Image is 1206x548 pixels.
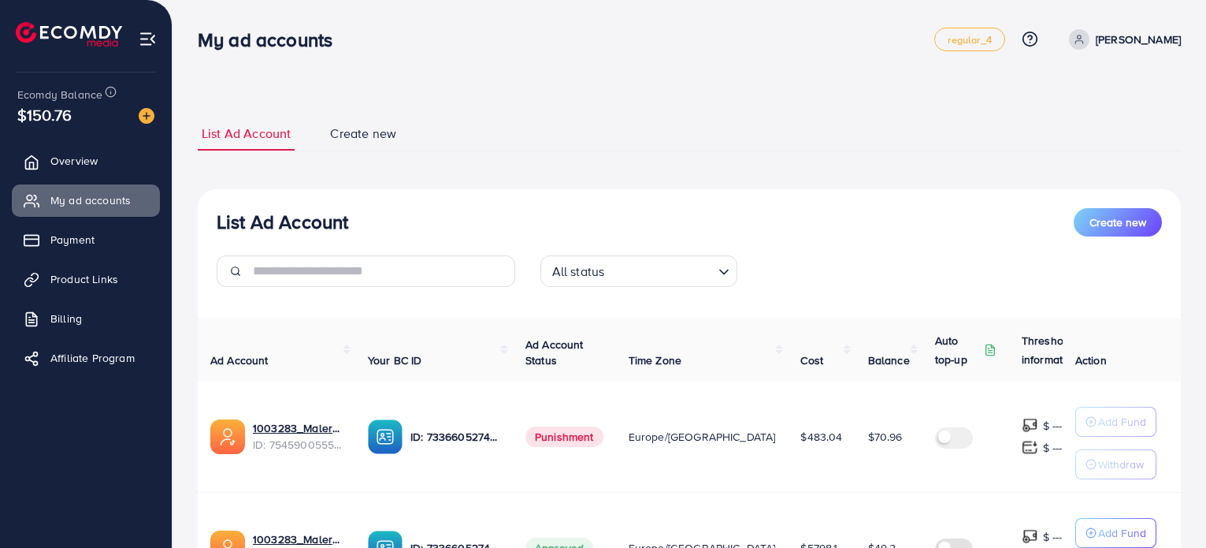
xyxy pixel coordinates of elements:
button: Create new [1074,208,1162,237]
button: Add Fund [1075,407,1156,437]
a: Overview [12,145,160,177]
a: Affiliate Program [12,342,160,374]
span: All status [549,260,608,283]
a: My ad accounts [12,185,160,216]
a: 1003283_Malerno 2_1756917040219 [253,420,343,436]
a: [PERSON_NAME] [1063,29,1181,50]
p: Add Fund [1098,412,1146,431]
img: logo [16,22,122,47]
span: regular_4 [948,35,991,45]
p: [PERSON_NAME] [1096,30,1181,49]
span: Create new [330,125,396,143]
span: List Ad Account [202,125,291,143]
img: ic-ads-acc.e4c84228.svg [210,419,245,454]
img: ic-ba-acc.ded83a64.svg [368,419,403,454]
p: Add Fund [1098,524,1146,542]
span: Ad Account Status [525,337,584,368]
img: top-up amount [1022,417,1038,434]
p: $ --- [1043,438,1063,457]
img: top-up amount [1022,439,1038,456]
span: Time Zone [629,352,681,368]
div: Search for option [540,255,737,287]
span: Action [1075,352,1107,368]
a: regular_4 [934,28,1004,51]
p: $ --- [1043,527,1063,546]
span: Payment [50,232,95,248]
span: Cost [800,352,823,368]
span: ID: 7545900555840094216 [253,437,343,453]
h3: My ad accounts [198,28,345,51]
img: image [139,108,154,124]
p: $ --- [1043,416,1063,435]
span: Your BC ID [368,352,422,368]
a: Billing [12,303,160,334]
a: 1003283_Malerno_1708347095877 [253,531,343,547]
span: Overview [50,153,98,169]
span: Product Links [50,271,118,287]
span: Ad Account [210,352,269,368]
span: $70.96 [868,429,903,445]
span: Punishment [525,427,603,447]
span: Create new [1089,214,1146,230]
a: Product Links [12,263,160,295]
span: Europe/[GEOGRAPHIC_DATA] [629,429,776,445]
span: Ecomdy Balance [17,87,102,103]
span: My ad accounts [50,192,131,208]
iframe: Chat [1139,477,1194,536]
button: Add Fund [1075,518,1156,548]
input: Search for option [609,257,711,283]
span: $150.76 [17,103,72,126]
span: Balance [868,352,910,368]
span: Billing [50,311,82,326]
button: Withdraw [1075,449,1156,479]
span: Affiliate Program [50,350,135,366]
p: ID: 7336605274432061441 [410,427,500,446]
p: Auto top-up [935,331,981,369]
p: Withdraw [1098,455,1144,474]
img: top-up amount [1022,528,1038,545]
div: <span class='underline'>1003283_Malerno 2_1756917040219</span></br>7545900555840094216 [253,420,343,453]
a: Payment [12,224,160,255]
p: Threshold information [1022,331,1099,369]
h3: List Ad Account [217,211,348,233]
img: menu [139,30,157,48]
span: $483.04 [800,429,842,445]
